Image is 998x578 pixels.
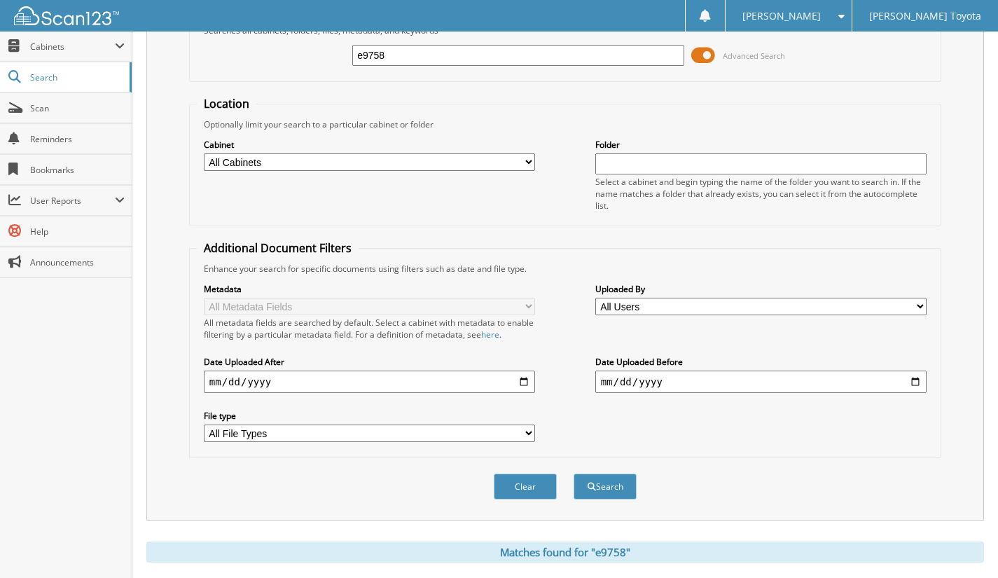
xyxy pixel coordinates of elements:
[14,6,119,25] img: scan123-logo-white.svg
[494,474,557,500] button: Clear
[197,263,934,275] div: Enhance your search for specific documents using filters such as date and file type.
[574,474,637,500] button: Search
[30,41,115,53] span: Cabinets
[197,118,934,130] div: Optionally limit your search to a particular cabinet or folder
[595,356,927,368] label: Date Uploaded Before
[595,283,927,295] label: Uploaded By
[197,96,256,111] legend: Location
[30,195,115,207] span: User Reports
[197,240,359,256] legend: Additional Document Filters
[723,50,785,61] span: Advanced Search
[742,12,821,20] span: [PERSON_NAME]
[595,371,927,393] input: end
[204,410,536,422] label: File type
[30,164,125,176] span: Bookmarks
[481,329,499,340] a: here
[30,256,125,268] span: Announcements
[30,226,125,238] span: Help
[204,371,536,393] input: start
[595,176,927,212] div: Select a cabinet and begin typing the name of the folder you want to search in. If the name match...
[204,317,536,340] div: All metadata fields are searched by default. Select a cabinet with metadata to enable filtering b...
[869,12,981,20] span: [PERSON_NAME] Toyota
[928,511,998,578] iframe: Chat Widget
[204,139,536,151] label: Cabinet
[30,133,125,145] span: Reminders
[30,71,123,83] span: Search
[30,102,125,114] span: Scan
[146,542,984,563] div: Matches found for "e9758"
[204,356,536,368] label: Date Uploaded After
[204,283,536,295] label: Metadata
[595,139,927,151] label: Folder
